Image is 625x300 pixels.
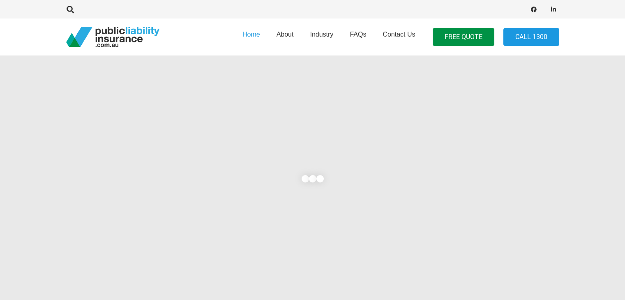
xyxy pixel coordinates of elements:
[374,16,423,58] a: Contact Us
[62,6,79,13] a: Search
[234,16,268,58] a: Home
[302,16,341,58] a: Industry
[503,28,559,46] a: Call 1300
[310,31,333,38] span: Industry
[548,4,559,15] a: LinkedIn
[268,16,302,58] a: About
[433,28,494,46] a: FREE QUOTE
[277,31,294,38] span: About
[66,27,159,47] a: pli_logotransparent
[528,4,540,15] a: Facebook
[242,31,260,38] span: Home
[341,16,374,58] a: FAQs
[350,31,366,38] span: FAQs
[383,31,415,38] span: Contact Us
